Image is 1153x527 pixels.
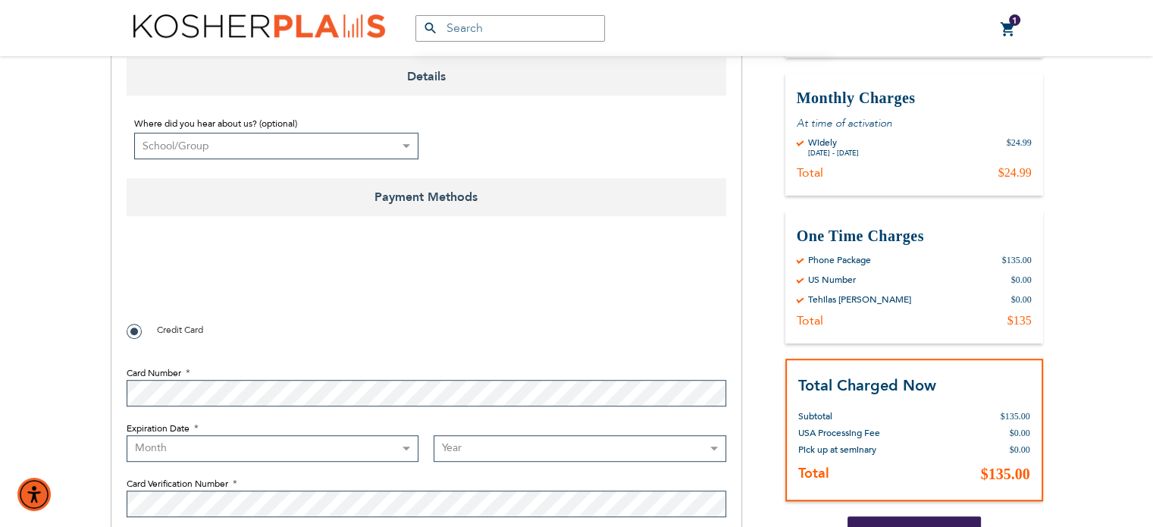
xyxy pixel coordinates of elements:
div: $135.00 [1002,253,1032,265]
div: $24.99 [1007,136,1032,157]
span: $135.00 [1001,411,1030,422]
div: Phone Package [808,253,871,265]
span: Expiration Date [127,422,190,434]
img: Kosher Plans [133,14,385,42]
div: Accessibility Menu [17,478,51,511]
span: Details [127,58,726,96]
strong: Total Charged Now [798,375,936,395]
a: 1 [1000,20,1017,39]
p: At time of activation [797,115,1032,130]
h3: One Time Charges [797,225,1032,246]
span: Card Number [127,367,181,379]
span: USA Processing Fee [798,427,880,439]
span: Where did you hear about us? (optional) [134,118,297,130]
h3: Monthly Charges [797,87,1032,108]
div: $24.99 [998,165,1032,180]
div: $135 [1007,312,1032,328]
div: $0.00 [1011,273,1032,285]
span: $0.00 [1010,444,1030,455]
div: Total [797,165,823,180]
span: Pick up at seminary [798,444,876,456]
span: $135.00 [981,466,1030,482]
div: Widely [808,136,859,148]
div: $0.00 [1011,293,1032,305]
span: $0.00 [1010,428,1030,438]
span: Card Verification Number [127,478,228,490]
div: US Number [808,273,856,285]
iframe: reCAPTCHA [127,250,357,309]
strong: Total [798,464,829,483]
div: Tehilas [PERSON_NAME] [808,293,911,305]
span: 1 [1012,14,1017,27]
input: Search [415,15,605,42]
div: Total [797,312,823,328]
div: [DATE] - [DATE] [808,148,859,157]
span: Credit Card [157,324,203,336]
span: Payment Methods [127,178,726,216]
th: Subtotal [798,397,916,425]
